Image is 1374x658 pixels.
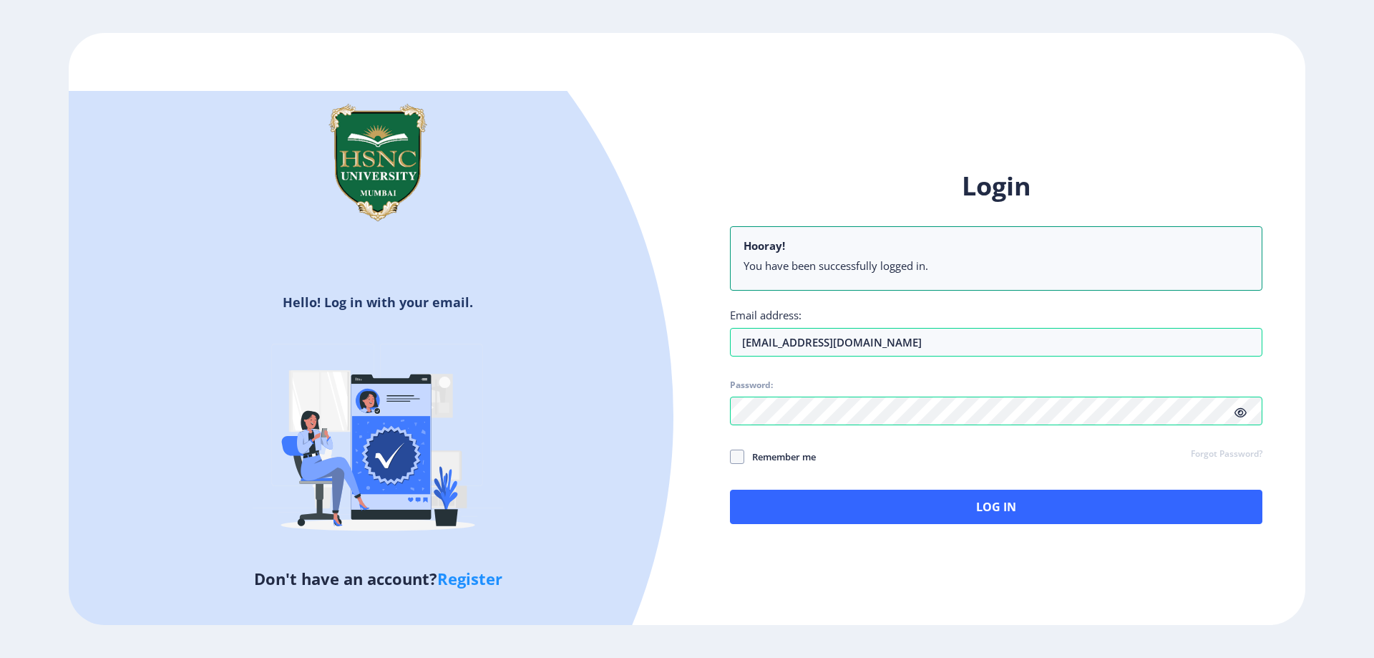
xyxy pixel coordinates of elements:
[79,567,676,590] h5: Don't have an account?
[744,258,1249,273] li: You have been successfully logged in.
[1191,448,1262,461] a: Forgot Password?
[730,328,1262,357] input: Email address
[253,316,503,567] img: Verified-rafiki.svg
[744,238,785,253] b: Hooray!
[730,308,801,322] label: Email address:
[730,490,1262,524] button: Log In
[437,568,502,589] a: Register
[744,448,816,465] span: Remember me
[730,169,1262,203] h1: Login
[730,379,773,391] label: Password:
[306,91,449,234] img: hsnc.png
